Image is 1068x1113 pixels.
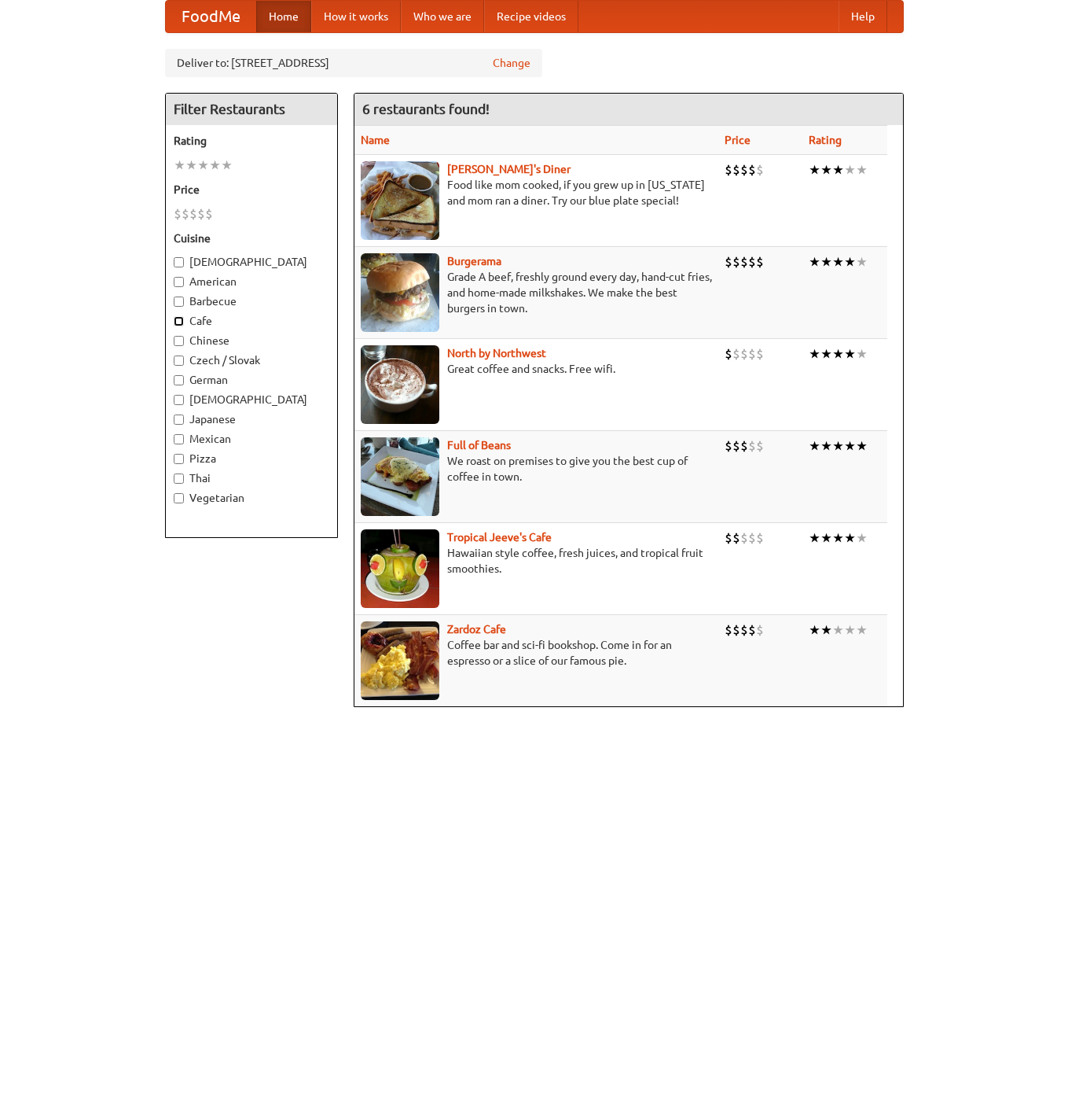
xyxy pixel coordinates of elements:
[362,101,490,116] ng-pluralize: 6 restaurants found!
[174,293,329,309] label: Barbecue
[732,161,740,179] li: $
[361,637,712,669] p: Coffee bar and sci-fi bookshop. Come in for an espresso or a slice of our famous pie.
[820,529,832,547] li: ★
[748,161,756,179] li: $
[311,1,401,32] a: How it works
[174,257,184,267] input: [DEMOGRAPHIC_DATA]
[756,161,764,179] li: $
[174,333,329,348] label: Chinese
[856,621,868,639] li: ★
[832,161,844,179] li: ★
[809,529,820,547] li: ★
[361,437,439,516] img: beans.jpg
[205,205,213,223] li: $
[725,621,732,639] li: $
[820,161,832,179] li: ★
[221,157,233,174] li: ★
[844,345,856,363] li: ★
[740,161,748,179] li: $
[748,345,756,363] li: $
[756,437,764,455] li: $
[447,163,571,175] a: [PERSON_NAME]'s Diner
[361,177,712,208] p: Food like mom cooked, if you grew up in [US_STATE] and mom ran a diner. Try our blue plate special!
[856,437,868,455] li: ★
[832,437,844,455] li: ★
[809,161,820,179] li: ★
[844,529,856,547] li: ★
[174,316,184,326] input: Cafe
[174,454,184,464] input: Pizza
[174,230,329,246] h5: Cuisine
[844,437,856,455] li: ★
[197,205,205,223] li: $
[809,621,820,639] li: ★
[174,431,329,447] label: Mexican
[740,437,748,455] li: $
[174,313,329,329] label: Cafe
[361,529,439,608] img: jeeves.jpg
[732,621,740,639] li: $
[725,161,732,179] li: $
[839,1,887,32] a: Help
[832,621,844,639] li: ★
[174,356,184,366] input: Czech / Slovak
[447,531,552,544] a: Tropical Jeeve's Cafe
[756,345,764,363] li: $
[844,161,856,179] li: ★
[856,529,868,547] li: ★
[361,345,439,424] img: north.jpg
[832,253,844,271] li: ★
[725,134,751,146] a: Price
[447,439,511,451] a: Full of Beans
[174,254,329,270] label: [DEMOGRAPHIC_DATA]
[832,345,844,363] li: ★
[209,157,221,174] li: ★
[256,1,311,32] a: Home
[361,134,390,146] a: Name
[174,277,184,287] input: American
[174,157,185,174] li: ★
[820,253,832,271] li: ★
[185,157,197,174] li: ★
[748,253,756,271] li: $
[197,157,209,174] li: ★
[740,253,748,271] li: $
[182,205,189,223] li: $
[484,1,578,32] a: Recipe videos
[174,392,329,407] label: [DEMOGRAPHIC_DATA]
[174,274,329,289] label: American
[189,205,197,223] li: $
[756,529,764,547] li: $
[820,345,832,363] li: ★
[725,437,732,455] li: $
[732,529,740,547] li: $
[756,253,764,271] li: $
[361,161,439,240] img: sallys.jpg
[174,336,184,346] input: Chinese
[447,623,506,636] a: Zardoz Cafe
[361,545,712,577] p: Hawaiian style coffee, fresh juices, and tropical fruit smoothies.
[174,372,329,388] label: German
[174,205,182,223] li: $
[447,255,501,267] a: Burgerama
[165,49,542,77] div: Deliver to: [STREET_ADDRESS]
[748,621,756,639] li: $
[856,253,868,271] li: ★
[820,621,832,639] li: ★
[809,253,820,271] li: ★
[174,493,184,503] input: Vegetarian
[820,437,832,455] li: ★
[856,345,868,363] li: ★
[447,347,546,359] a: North by Northwest
[493,55,530,71] a: Change
[725,529,732,547] li: $
[174,434,184,444] input: Mexican
[740,345,748,363] li: $
[174,490,329,506] label: Vegetarian
[174,451,329,466] label: Pizza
